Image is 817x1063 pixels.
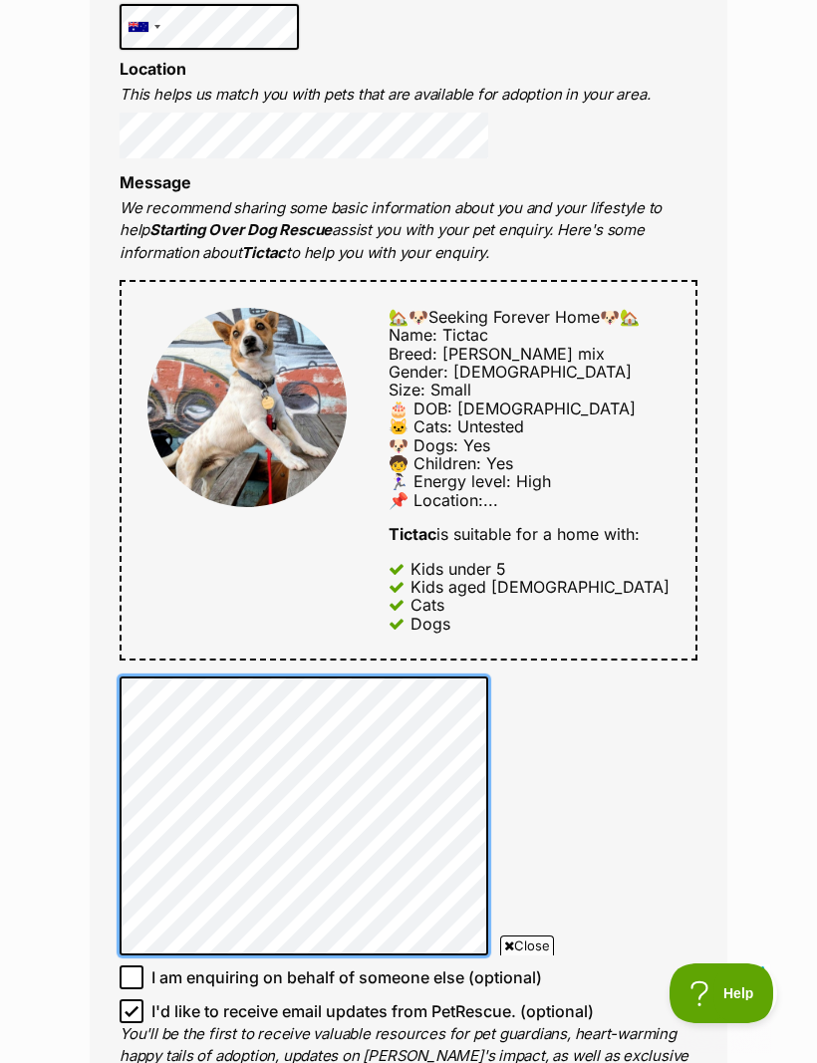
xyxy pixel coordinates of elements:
span: 🏡🐶Seeking Forever Home🐶🏡 Name: Tictac Breed: [PERSON_NAME] mix Gender: [DEMOGRAPHIC_DATA] Size: S... [389,307,640,510]
strong: Starting Over Dog Rescue [149,220,332,239]
p: This helps us match you with pets that are available for adoption in your area. [120,84,697,107]
span: Close [500,935,554,955]
div: Kids under 5 [410,560,506,578]
iframe: Advertisement [46,963,771,1053]
div: Cats [410,596,444,614]
label: Location [120,59,186,79]
p: We recommend sharing some basic information about you and your lifestyle to help assist you with ... [120,197,697,265]
iframe: Help Scout Beacon - Open [670,963,777,1023]
div: Dogs [410,615,450,633]
div: is suitable for a home with: [389,525,670,543]
label: Message [120,172,191,192]
img: Tictac [147,308,347,507]
div: Australia: +61 [121,5,166,49]
strong: Tictac [389,524,436,544]
div: Kids aged [DEMOGRAPHIC_DATA] [410,578,670,596]
strong: Tictac [241,243,286,262]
